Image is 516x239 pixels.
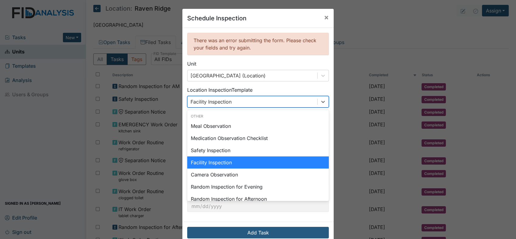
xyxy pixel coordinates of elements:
div: Medication Observation Checklist [187,132,329,144]
button: Add Task [187,227,329,238]
div: Safety Inspection [187,144,329,156]
label: Unit [187,60,196,67]
div: [GEOGRAPHIC_DATA] (Location) [191,72,266,79]
div: Facility Inspection [191,98,232,105]
div: Random Inspection for Evening [187,181,329,193]
div: Other [187,114,329,119]
div: There was an error submitting the form. Please check your fields and try again. [187,33,329,55]
div: Camera Observation [187,169,329,181]
div: Random Inspection for Afternoon [187,193,329,205]
button: Close [319,9,334,26]
span: × [324,13,329,22]
h5: Schedule Inspection [187,14,246,23]
label: Location Inspection Template [187,86,253,94]
div: Meal Observation [187,120,329,132]
div: Facility Inspection [187,156,329,169]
